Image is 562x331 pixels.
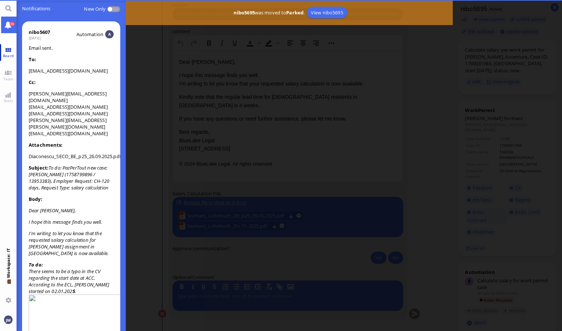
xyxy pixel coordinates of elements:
div: nibo5607 [29,29,50,35]
span: [DATE] [29,35,40,41]
label: New only [84,1,106,17]
li: [EMAIL_ADDRESS][DOMAIN_NAME] [29,130,114,137]
span: Notifications [22,0,120,17]
span: 💼 Workspace: IT [6,278,11,295]
p: If you have any questions or need further assistance, please let me know. [6,64,224,72]
strong: Body: [29,196,42,202]
img: You [4,316,12,324]
p: I hope this message finds you well. [29,219,114,225]
strong: Cc: [29,79,36,86]
div: There seems to be a typo in the CV regarding the start date at ACC. According to the ECL, [PERSON... [29,268,114,295]
strong: To: [29,56,36,63]
i: To do: PazPerTout new case: [PERSON_NAME] (1758799896 / 13953383), Employer Request: CH-120 days,... [29,164,110,191]
strong: Attachments: [29,142,63,148]
strong: To do: [29,261,43,268]
li: [PERSON_NAME][EMAIL_ADDRESS][DOMAIN_NAME] [29,90,114,104]
p: Dear [PERSON_NAME], [29,207,114,214]
span: was moved to . [231,9,307,16]
p: Dear [PERSON_NAME], [6,7,224,15]
span: automation@bluelakelegal.com [77,31,103,38]
li: [PERSON_NAME][EMAIL_ADDRESS][PERSON_NAME][DOMAIN_NAME] [29,117,114,130]
p: Best regards, BlueLake Legal [STREET_ADDRESS] [6,77,224,102]
li: [EMAIL_ADDRESS][DOMAIN_NAME] [29,110,114,117]
p-inputswitch: Disabled [106,1,120,17]
strong: Subject: [29,164,49,171]
li: [EMAIL_ADDRESS][DOMAIN_NAME] [29,67,114,74]
span: Board [1,53,15,58]
span: 26 [10,22,15,26]
small: © 2024 BlueLake Legal. All rights reserved. [6,111,100,116]
p: I'm writing to let you know that the requested salary calculation for [PERSON_NAME] assignment in... [29,230,114,257]
span: Team [1,76,15,81]
b: Parked [286,9,303,16]
img: Automation [105,30,113,38]
p: I hope this message finds you well. I'm writing to let you know that your requested salary calcul... [6,21,224,37]
li: Diaconescu_SECO_BE_p25_26.09.2025.pdf [29,153,114,160]
a: View nibo5695 [307,7,347,18]
span: Kindly note that the regular lead time for [DEMOGRAPHIC_DATA] residents in [GEOGRAPHIC_DATA] is 4... [6,43,184,58]
b: nibo5695 [234,9,255,16]
span: Stats [2,98,15,103]
body: Rich Text Area. Press ALT-0 for help. [6,7,224,118]
li: [EMAIL_ADDRESS][DOMAIN_NAME] [29,104,114,110]
strong: 5 [72,288,75,295]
